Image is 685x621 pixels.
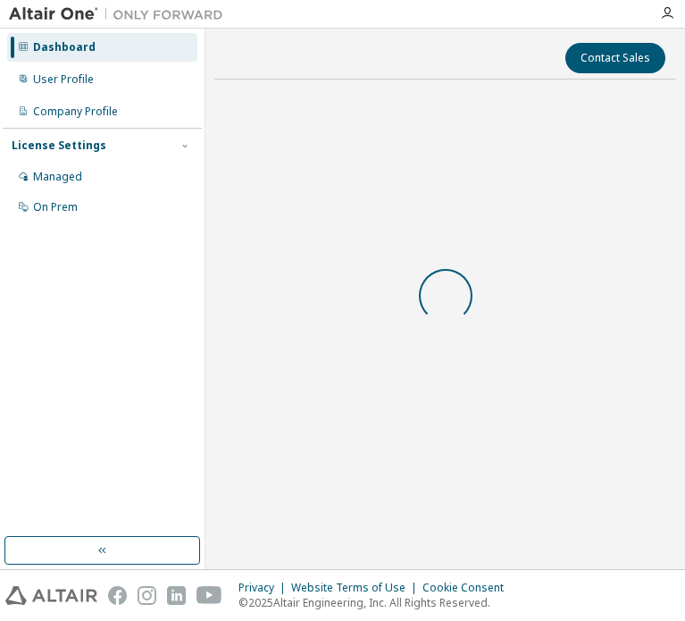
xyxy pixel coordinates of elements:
[5,586,97,605] img: altair_logo.svg
[12,138,106,153] div: License Settings
[33,72,94,87] div: User Profile
[33,40,96,55] div: Dashboard
[33,200,78,214] div: On Prem
[565,43,665,73] button: Contact Sales
[33,105,118,119] div: Company Profile
[167,586,186,605] img: linkedin.svg
[196,586,222,605] img: youtube.svg
[422,581,514,595] div: Cookie Consent
[138,586,156,605] img: instagram.svg
[238,595,514,610] p: © 2025 Altair Engineering, Inc. All Rights Reserved.
[108,586,127,605] img: facebook.svg
[238,581,291,595] div: Privacy
[33,170,82,184] div: Managed
[9,5,232,23] img: Altair One
[291,581,422,595] div: Website Terms of Use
